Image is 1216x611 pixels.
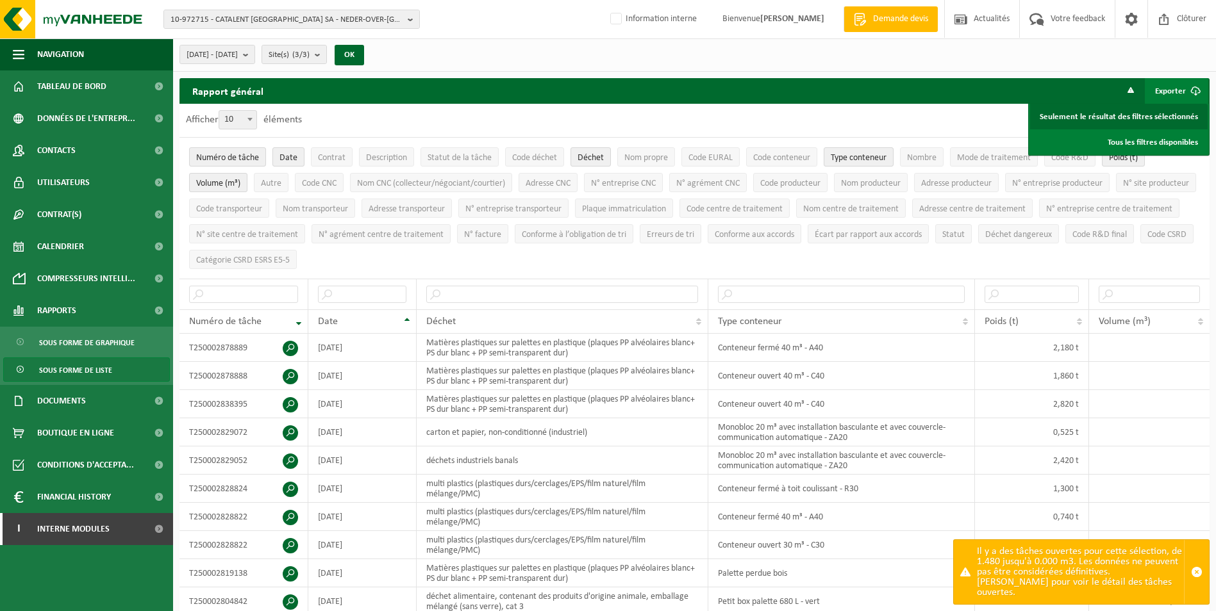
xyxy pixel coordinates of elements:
[1109,153,1138,163] span: Poids (t)
[308,559,417,587] td: [DATE]
[276,199,355,218] button: Nom transporteurNom transporteur: Activate to sort
[318,316,338,327] span: Date
[687,204,783,214] span: Code centre de traitement
[37,38,84,70] span: Navigation
[515,224,633,243] button: Conforme à l’obligation de tri : Activate to sort
[189,316,262,327] span: Numéro de tâche
[1145,78,1208,104] button: Exporter
[37,134,76,167] span: Contacts
[679,199,790,218] button: Code centre de traitementCode centre de traitement: Activate to sort
[1147,230,1187,240] span: Code CSRD
[1051,153,1088,163] span: Code R&D
[1065,224,1134,243] button: Code R&D finalCode R&amp;D final: Activate to sort
[179,559,308,587] td: T250002819138
[912,199,1033,218] button: Adresse centre de traitementAdresse centre de traitement: Activate to sort
[39,330,135,355] span: Sous forme de graphique
[870,13,931,26] span: Demande devis
[824,147,894,167] button: Type conteneurType conteneur: Activate to sort
[975,390,1089,418] td: 2,820 t
[37,417,114,449] span: Boutique en ligne
[942,230,965,240] span: Statut
[526,179,571,188] span: Adresse CNC
[985,230,1052,240] span: Déchet dangereux
[753,173,828,192] button: Code producteurCode producteur: Activate to sort
[708,390,975,418] td: Conteneur ouvert 40 m³ - C40
[512,153,557,163] span: Code déchet
[362,199,452,218] button: Adresse transporteurAdresse transporteur: Activate to sort
[519,173,578,192] button: Adresse CNCAdresse CNC: Activate to sort
[957,153,1031,163] span: Mode de traitement
[808,224,929,243] button: Écart par rapport aux accordsÉcart par rapport aux accords: Activate to sort
[1123,179,1189,188] span: N° site producteur
[457,224,508,243] button: N° factureN° facture: Activate to sort
[584,173,663,192] button: N° entreprise CNCN° entreprise CNC: Activate to sort
[760,14,824,24] strong: [PERSON_NAME]
[746,147,817,167] button: Code conteneurCode conteneur: Activate to sort
[308,446,417,475] td: [DATE]
[37,385,86,417] span: Documents
[1039,199,1179,218] button: N° entreprise centre de traitementN° entreprise centre de traitement: Activate to sort
[350,173,512,192] button: Nom CNC (collecteur/négociant/courtier)Nom CNC (collecteur/négociant/courtier): Activate to sort
[458,199,569,218] button: N° entreprise transporteurN° entreprise transporteur: Activate to sort
[624,153,668,163] span: Nom propre
[676,179,740,188] span: N° agrément CNC
[571,147,611,167] button: DéchetDéchet: Activate to sort
[369,204,445,214] span: Adresse transporteur
[37,199,81,231] span: Contrat(s)
[262,45,327,64] button: Site(s)(3/3)
[900,147,944,167] button: NombreNombre: Activate to sort
[708,362,975,390] td: Conteneur ouvert 40 m³ - C40
[417,446,708,475] td: déchets industriels banals
[189,224,305,243] button: N° site centre de traitementN° site centre de traitement: Activate to sort
[417,362,708,390] td: Matières plastiques sur palettes en plastique (plaques PP alvéolaires blanc+ PS dur blanc + PP se...
[760,179,820,188] span: Code producteur
[681,147,740,167] button: Code EURALCode EURAL: Activate to sort
[366,153,407,163] span: Description
[308,390,417,418] td: [DATE]
[179,390,308,418] td: T250002838395
[189,147,266,167] button: Numéro de tâcheNuméro de tâche: Activate to remove sorting
[37,513,110,545] span: Interne modules
[308,334,417,362] td: [DATE]
[975,475,1089,503] td: 1,300 t
[13,513,24,545] span: I
[219,110,257,129] span: 10
[708,503,975,531] td: Conteneur fermé 40 m³ - A40
[312,224,451,243] button: N° agrément centre de traitementN° agrément centre de traitement: Activate to sort
[179,446,308,475] td: T250002829052
[417,531,708,559] td: multi plastics (plastiques durs/cerclages/EPS/film naturel/film mélange/PMC)
[975,334,1089,362] td: 2,180 t
[1099,316,1151,327] span: Volume (m³)
[283,204,348,214] span: Nom transporteur
[269,45,310,65] span: Site(s)
[1072,230,1127,240] span: Code R&D final
[708,334,975,362] td: Conteneur fermé 40 m³ - A40
[1140,224,1194,243] button: Code CSRDCode CSRD: Activate to sort
[1044,147,1095,167] button: Code R&DCode R&amp;D: Activate to sort
[803,204,899,214] span: Nom centre de traitement
[189,250,297,269] button: Catégorie CSRD ESRS E5-5Catégorie CSRD ESRS E5-5: Activate to sort
[292,51,310,59] count: (3/3)
[950,147,1038,167] button: Mode de traitementMode de traitement: Activate to sort
[219,111,256,129] span: 10
[359,147,414,167] button: DescriptionDescription: Activate to sort
[975,362,1089,390] td: 1,860 t
[39,358,112,382] span: Sous forme de liste
[308,475,417,503] td: [DATE]
[708,418,975,446] td: Monobloc 20 m³ avec installation basculante et avec couvercle-communication automatique - ZA20
[37,102,135,134] span: Données de l'entrepr...
[708,531,975,559] td: Conteneur ouvert 30 m³ - C30
[428,153,492,163] span: Statut de la tâche
[357,179,505,188] span: Nom CNC (collecteur/négociant/courtier)
[669,173,747,192] button: N° agrément CNCN° agrément CNC: Activate to sort
[708,446,975,475] td: Monobloc 20 m³ avec installation basculante et avec couvercle-communication automatique - ZA20
[465,204,562,214] span: N° entreprise transporteur
[196,204,262,214] span: Code transporteur
[189,199,269,218] button: Code transporteurCode transporteur: Activate to sort
[975,503,1089,531] td: 0,740 t
[179,531,308,559] td: T250002828822
[914,173,999,192] button: Adresse producteurAdresse producteur: Activate to sort
[179,362,308,390] td: T250002878888
[834,173,908,192] button: Nom producteurNom producteur: Activate to sort
[975,531,1089,559] td: 0,740 t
